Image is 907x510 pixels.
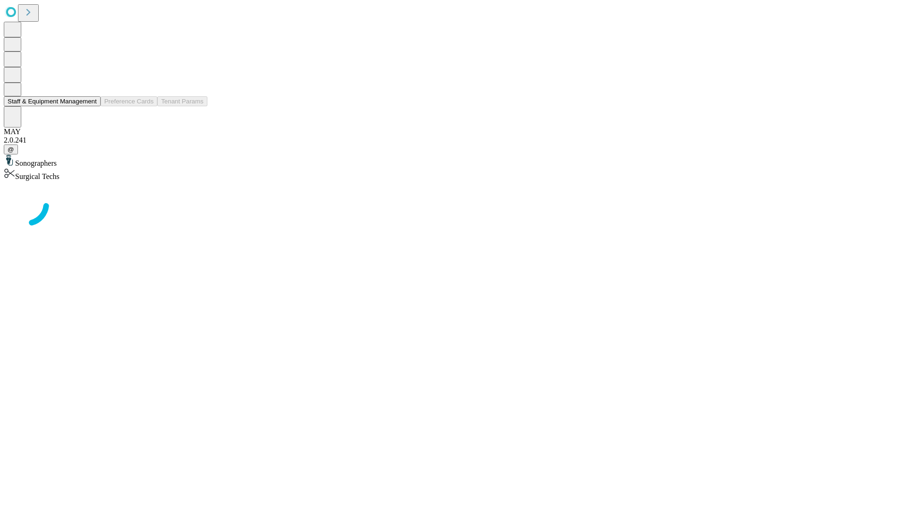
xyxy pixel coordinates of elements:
[4,154,903,168] div: Sonographers
[4,127,903,136] div: MAY
[101,96,157,106] button: Preference Cards
[157,96,207,106] button: Tenant Params
[4,136,903,144] div: 2.0.241
[4,144,18,154] button: @
[8,146,14,153] span: @
[4,96,101,106] button: Staff & Equipment Management
[4,168,903,181] div: Surgical Techs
